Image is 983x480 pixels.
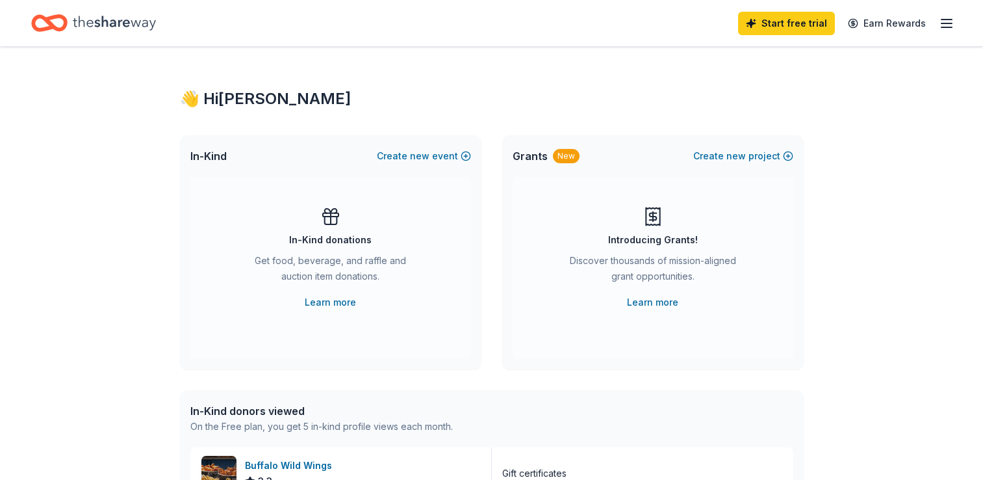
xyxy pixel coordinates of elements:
[289,232,372,248] div: In-Kind donations
[190,403,453,419] div: In-Kind donors viewed
[305,295,356,310] a: Learn more
[627,295,678,310] a: Learn more
[565,253,741,289] div: Discover thousands of mission-aligned grant opportunities.
[242,253,419,289] div: Get food, beverage, and raffle and auction item donations.
[608,232,698,248] div: Introducing Grants!
[190,419,453,434] div: On the Free plan, you get 5 in-kind profile views each month.
[410,148,429,164] span: new
[726,148,746,164] span: new
[553,149,580,163] div: New
[840,12,934,35] a: Earn Rewards
[245,458,337,473] div: Buffalo Wild Wings
[377,148,471,164] button: Createnewevent
[738,12,835,35] a: Start free trial
[180,88,804,109] div: 👋 Hi [PERSON_NAME]
[190,148,227,164] span: In-Kind
[513,148,548,164] span: Grants
[693,148,793,164] button: Createnewproject
[31,8,156,38] a: Home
